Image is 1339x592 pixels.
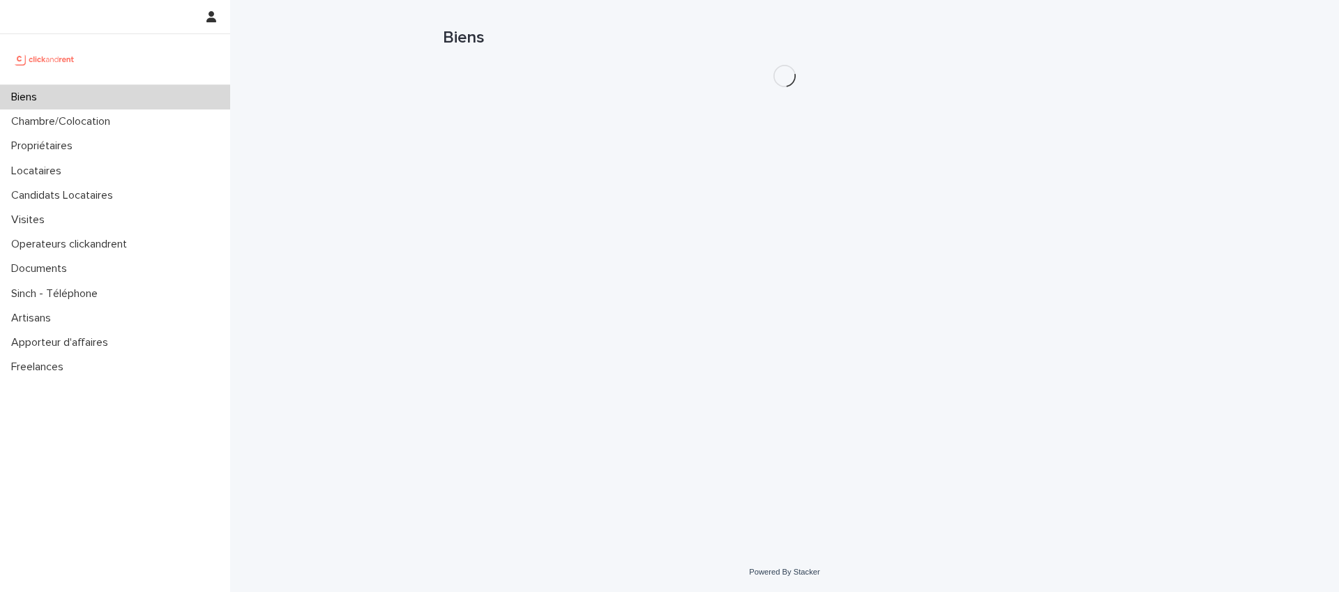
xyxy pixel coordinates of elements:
[6,238,138,251] p: Operateurs clickandrent
[6,312,62,325] p: Artisans
[6,115,121,128] p: Chambre/Colocation
[6,360,75,374] p: Freelances
[6,91,48,104] p: Biens
[6,287,109,301] p: Sinch - Téléphone
[6,262,78,275] p: Documents
[6,165,73,178] p: Locataires
[749,568,819,576] a: Powered By Stacker
[11,45,79,73] img: UCB0brd3T0yccxBKYDjQ
[6,139,84,153] p: Propriétaires
[443,28,1126,48] h1: Biens
[6,189,124,202] p: Candidats Locataires
[6,213,56,227] p: Visites
[6,336,119,349] p: Apporteur d'affaires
